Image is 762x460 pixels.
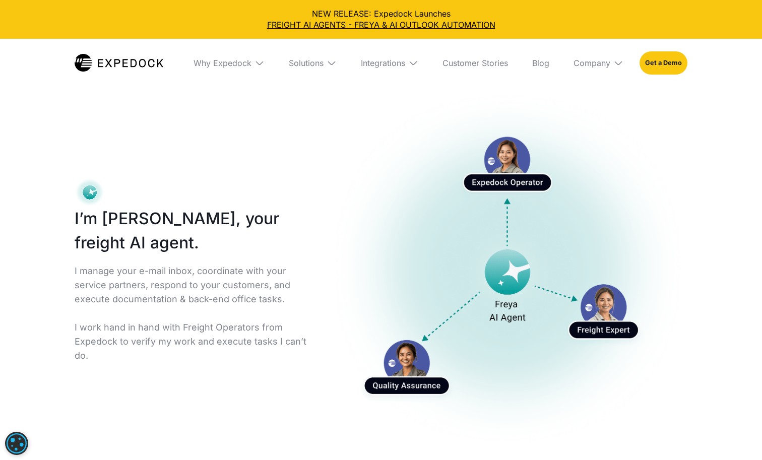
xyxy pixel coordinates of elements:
[289,58,324,68] div: Solutions
[281,39,345,87] div: Solutions
[328,89,687,448] a: open lightbox
[8,19,754,30] a: FREIGHT AI AGENTS - FREYA & AI OUTLOOK AUTOMATION
[574,58,610,68] div: Company
[524,39,557,87] a: Blog
[565,39,631,87] div: Company
[8,8,754,31] div: NEW RELEASE: Expedock Launches
[712,412,762,460] iframe: Chat Widget
[75,207,311,255] h1: I’m [PERSON_NAME], your freight AI agent.
[185,39,273,87] div: Why Expedock
[353,39,426,87] div: Integrations
[75,264,311,363] p: I manage your e-mail inbox, coordinate with your service partners, respond to your customers, and...
[361,58,405,68] div: Integrations
[640,51,687,75] a: Get a Demo
[194,58,251,68] div: Why Expedock
[434,39,516,87] a: Customer Stories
